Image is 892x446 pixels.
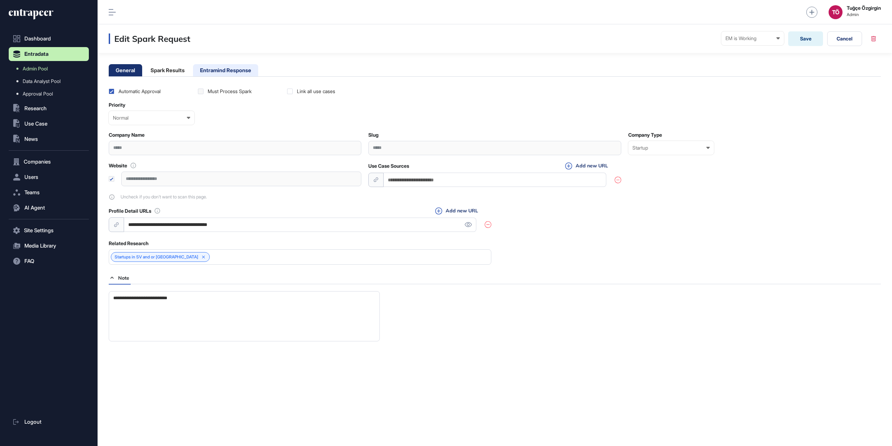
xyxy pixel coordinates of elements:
[23,78,61,84] span: Data Analyst Pool
[24,121,47,127] span: Use Case
[9,132,89,146] button: News
[563,162,610,170] button: Add new URL
[847,12,881,17] span: Admin
[829,5,843,19] button: TÖ
[144,64,192,76] li: Spark Results
[23,66,48,71] span: Admin Pool
[9,47,89,61] button: Entradata
[24,419,41,425] span: Logout
[109,272,131,284] div: Note
[12,88,89,100] a: Approval Pool
[24,106,47,111] span: Research
[24,36,51,41] span: Dashboard
[109,132,145,138] label: Company Name
[24,159,51,165] span: Companies
[9,170,89,184] button: Users
[847,5,881,11] strong: Tuğçe Özgirgin
[115,255,198,259] a: Startups in SV and or [GEOGRAPHIC_DATA]
[23,91,53,97] span: Approval Pool
[24,51,48,57] span: Entradata
[827,31,862,46] button: Cancel
[109,208,151,214] label: Profile Detail URLs
[9,186,89,199] button: Teams
[109,64,142,76] li: General
[368,163,409,169] label: Use Case Sources
[725,36,780,41] div: EM is Working
[24,243,56,249] span: Media Library
[109,241,148,246] label: Related Research
[24,228,54,233] span: Site Settings
[24,136,38,142] span: News
[9,101,89,115] button: Research
[109,163,127,168] label: Website
[9,32,89,46] a: Dashboard
[9,239,89,253] button: Media Library
[118,88,161,95] div: Automatic Approval
[9,254,89,268] button: FAQ
[193,64,258,76] li: Entramind Response
[9,117,89,131] button: Use Case
[9,415,89,429] a: Logout
[24,258,34,264] span: FAQ
[24,190,40,195] span: Teams
[632,145,710,151] div: Startup
[109,102,125,108] label: Priority
[628,132,662,138] label: Company Type
[788,31,823,46] button: Save
[24,174,38,180] span: Users
[433,207,480,215] button: Add new URL
[9,224,89,237] button: Site Settings
[12,62,89,75] a: Admin Pool
[368,132,378,138] label: Slug
[24,205,45,211] span: AI Agent
[12,75,89,88] a: Data Analyst Pool
[9,201,89,215] button: AI Agent
[208,88,252,95] div: Must Process Spark
[121,194,207,199] span: Uncheck if you don't want to scan this page.
[109,33,190,44] h3: Edit Spark Request
[113,115,190,121] div: Normal
[297,88,335,95] div: Link all use cases
[9,155,89,169] button: Companies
